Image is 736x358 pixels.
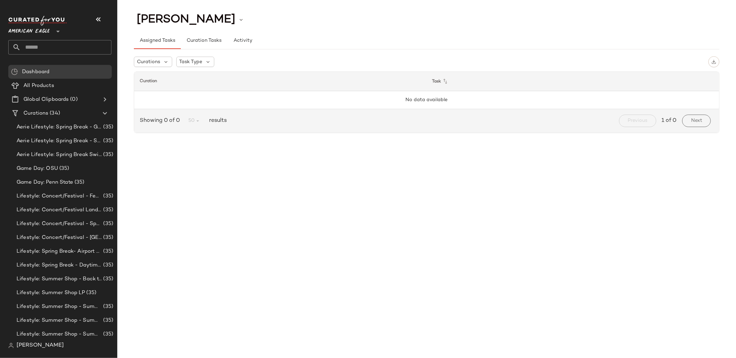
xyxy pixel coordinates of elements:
img: svg%3e [712,59,716,64]
span: (35) [102,330,113,338]
span: (35) [102,317,113,325]
span: (35) [102,206,113,214]
span: (35) [102,137,113,145]
span: [PERSON_NAME] [17,341,64,350]
span: Showing 0 of 0 [140,117,183,125]
span: Activity [233,38,252,43]
span: (35) [102,248,113,255]
span: Game Day: OSU [17,165,58,173]
img: svg%3e [8,343,14,348]
span: (35) [85,289,97,297]
span: All Products [23,82,54,90]
span: (35) [58,165,69,173]
span: Lifestyle: Concert/Festival - [GEOGRAPHIC_DATA] [17,234,102,242]
span: (0) [69,96,77,104]
span: (35) [102,192,113,200]
span: (35) [102,303,113,311]
span: Curations [137,58,160,66]
span: Lifestyle: Concert/Festival - Sporty [17,220,102,228]
span: Aerie Lifestyle: Spring Break Swimsuits Landing Page [17,151,102,159]
span: Lifestyle: Summer Shop - Summer Abroad [17,303,102,311]
span: [PERSON_NAME] [137,13,235,26]
span: Lifestyle: Summer Shop - Summer Study Sessions [17,330,102,338]
span: Lifestyle: Summer Shop - Summer Internship [17,317,102,325]
span: (35) [102,275,113,283]
button: Next [682,115,711,127]
span: American Eagle [8,23,50,36]
span: Aerie Lifestyle: Spring Break - Girly/Femme [17,123,102,131]
span: Lifestyle: Concert/Festival Landing Page [17,206,102,214]
span: Global Clipboards [23,96,69,104]
span: Curation Tasks [186,38,222,43]
span: Assigned Tasks [139,38,175,43]
span: 1 of 0 [662,117,677,125]
span: Dashboard [22,68,49,76]
img: cfy_white_logo.C9jOOHJF.svg [8,16,67,26]
span: (35) [102,234,113,242]
span: Game Day: Penn State [17,178,73,186]
span: (35) [73,178,85,186]
td: No data available [134,91,719,109]
span: (35) [102,151,113,159]
span: Task Type [179,58,203,66]
th: Curation [134,72,427,91]
th: Task [427,72,719,91]
span: Lifestyle: Spring Break- Airport Style [17,248,102,255]
span: Lifestyle: Spring Break - Daytime Casual [17,261,102,269]
span: (34) [48,109,60,117]
span: Curations [23,109,48,117]
span: (35) [102,220,113,228]
span: Lifestyle: Summer Shop - Back to School Essentials [17,275,102,283]
span: Lifestyle: Concert/Festival - Femme [17,192,102,200]
span: Next [691,118,702,124]
span: (35) [102,261,113,269]
span: Lifestyle: Summer Shop LP [17,289,85,297]
img: svg%3e [11,68,18,75]
span: results [206,117,227,125]
span: Aerie Lifestyle: Spring Break - Sporty [17,137,102,145]
span: (35) [102,123,113,131]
